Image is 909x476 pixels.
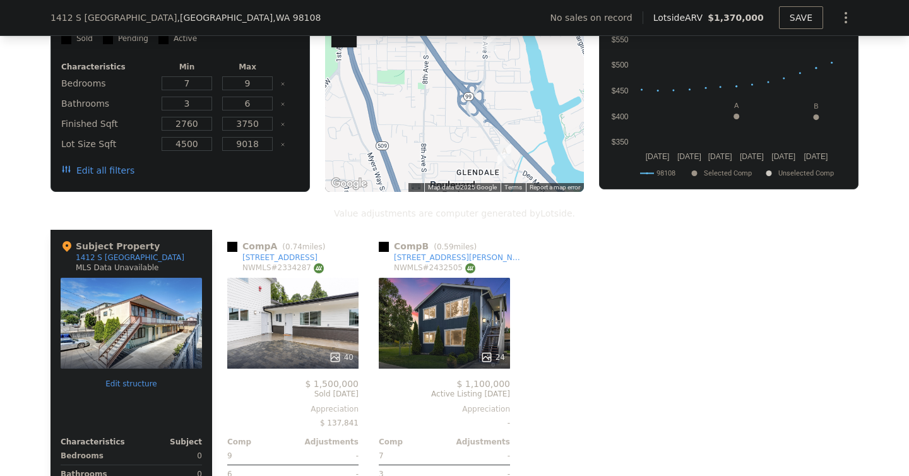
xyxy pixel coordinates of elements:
[314,263,324,273] img: NWMLS Logo
[530,184,580,191] a: Report a map error
[61,240,160,253] div: Subject Property
[778,169,834,177] text: Unselected Comp
[612,35,629,44] text: $550
[103,34,113,44] input: Pending
[653,11,708,24] span: Lotside ARV
[329,351,353,364] div: 40
[61,33,93,44] label: Sold
[50,207,858,220] div: Value adjustments are computer generated by Lotside .
[412,184,420,189] button: Keyboard shortcuts
[220,62,275,72] div: Max
[273,13,321,23] span: , WA 98108
[293,437,359,447] div: Adjustments
[328,176,370,192] img: Google
[285,242,302,251] span: 0.74
[550,11,643,24] div: No sales on record
[771,152,795,161] text: [DATE]
[61,62,154,72] div: Characteristics
[61,135,154,153] div: Lot Size Sqft
[437,242,454,251] span: 0.59
[379,437,444,447] div: Comp
[131,437,202,447] div: Subject
[227,451,232,460] span: 9
[242,263,324,273] div: NWMLS # 2334287
[61,74,154,92] div: Bedrooms
[379,240,482,253] div: Comp B
[379,451,384,460] span: 7
[50,11,177,24] span: 1412 S [GEOGRAPHIC_DATA]
[607,28,850,186] svg: A chart.
[280,122,285,127] button: Clear
[833,5,858,30] button: Show Options
[61,447,129,465] div: Bedrooms
[394,253,525,263] div: [STREET_ADDRESS][PERSON_NAME]
[61,115,154,133] div: Finished Sqft
[482,30,496,51] div: 1412 S Concord St
[61,34,71,44] input: Sold
[227,240,330,253] div: Comp A
[242,253,318,263] div: [STREET_ADDRESS]
[277,242,330,251] span: ( miles)
[76,253,184,263] div: 1412 S [GEOGRAPHIC_DATA]
[159,62,215,72] div: Min
[328,176,370,192] a: Open this area in Google Maps (opens a new window)
[280,142,285,147] button: Clear
[708,13,764,23] span: $1,370,000
[61,164,134,177] button: Edit all filters
[305,379,359,389] span: $ 1,500,000
[320,419,359,427] span: $ 137,841
[612,112,629,121] text: $400
[227,253,318,263] a: [STREET_ADDRESS]
[227,404,359,414] div: Appreciation
[158,34,169,44] input: Active
[134,447,202,465] div: 0
[740,152,764,161] text: [DATE]
[779,6,823,29] button: SAVE
[456,379,510,389] span: $ 1,100,000
[708,152,732,161] text: [DATE]
[61,379,202,389] button: Edit structure
[465,263,475,273] img: NWMLS Logo
[429,242,482,251] span: ( miles)
[804,152,828,161] text: [DATE]
[379,404,510,414] div: Appreciation
[61,95,154,112] div: Bathrooms
[76,263,159,273] div: MLS Data Unavailable
[280,102,285,107] button: Clear
[379,414,510,432] div: -
[227,437,293,447] div: Comp
[379,389,510,399] span: Active Listing [DATE]
[704,169,752,177] text: Selected Comp
[394,263,475,273] div: NWMLS # 2432505
[295,447,359,465] div: -
[646,152,670,161] text: [DATE]
[612,86,629,95] text: $450
[177,11,321,24] span: , [GEOGRAPHIC_DATA]
[656,169,675,177] text: 98108
[677,152,701,161] text: [DATE]
[158,33,197,44] label: Active
[428,184,497,191] span: Map data ©2025 Google
[612,138,629,146] text: $350
[444,437,510,447] div: Adjustments
[814,102,818,110] text: B
[379,253,525,263] a: [STREET_ADDRESS][PERSON_NAME]
[504,184,522,191] a: Terms (opens in new tab)
[612,61,629,69] text: $500
[447,447,510,465] div: -
[61,437,131,447] div: Characteristics
[497,145,511,166] div: 10009 Des Moines Memorial Dr S
[480,351,505,364] div: 24
[103,33,148,44] label: Pending
[734,102,739,109] text: A
[280,81,285,86] button: Clear
[227,389,359,399] span: Sold [DATE]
